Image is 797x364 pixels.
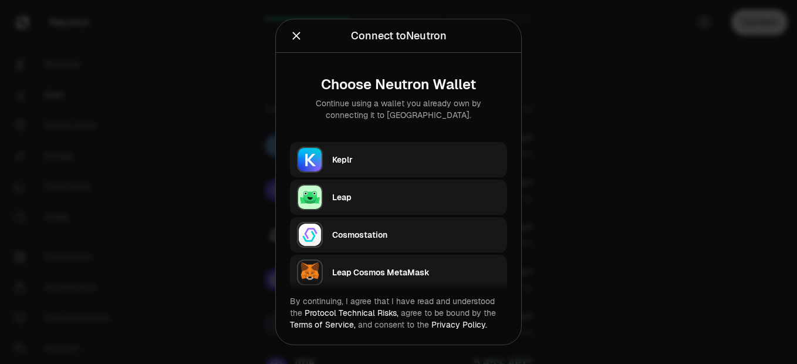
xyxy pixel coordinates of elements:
[290,255,507,290] button: Leap Cosmos MetaMaskLeap Cosmos MetaMask
[290,295,507,331] div: By continuing, I agree that I have read and understood the agree to be bound by the and consent t...
[298,148,322,171] img: Keplr
[332,191,500,203] div: Leap
[299,97,498,121] div: Continue using a wallet you already own by connecting it to [GEOGRAPHIC_DATA].
[332,267,500,278] div: Leap Cosmos MetaMask
[298,186,322,209] img: Leap
[290,319,356,330] a: Terms of Service,
[431,319,487,330] a: Privacy Policy.
[332,229,500,241] div: Cosmostation
[290,180,507,215] button: LeapLeap
[290,28,303,44] button: Close
[290,142,507,177] button: KeplrKeplr
[298,261,322,284] img: Leap Cosmos MetaMask
[332,154,500,166] div: Keplr
[305,308,398,318] a: Protocol Technical Risks,
[299,76,498,93] div: Choose Neutron Wallet
[290,217,507,252] button: CosmostationCosmostation
[351,28,447,44] div: Connect to Neutron
[298,223,322,247] img: Cosmostation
